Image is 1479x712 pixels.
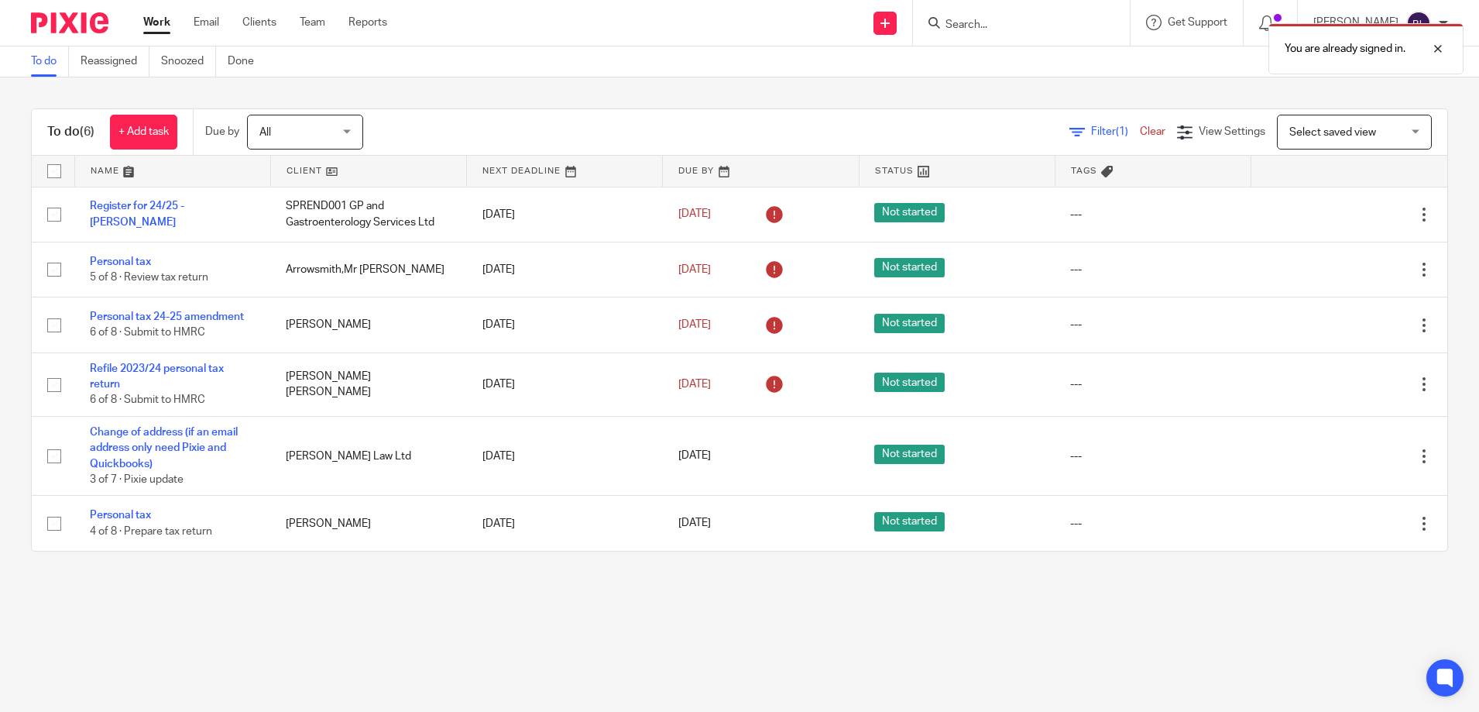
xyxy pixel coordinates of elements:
[874,445,945,464] span: Not started
[194,15,219,30] a: Email
[90,256,151,267] a: Personal tax
[1091,126,1140,137] span: Filter
[270,496,466,551] td: [PERSON_NAME]
[143,15,170,30] a: Work
[80,126,94,138] span: (6)
[270,298,466,353] td: [PERSON_NAME]
[874,258,945,277] span: Not started
[270,416,466,496] td: [PERSON_NAME] Law Ltd
[90,526,212,537] span: 4 of 8 · Prepare tax return
[300,15,325,30] a: Team
[1070,317,1235,332] div: ---
[205,124,239,139] p: Due by
[1199,126,1265,137] span: View Settings
[1070,516,1235,531] div: ---
[1070,207,1235,222] div: ---
[678,379,711,390] span: [DATE]
[270,187,466,242] td: SPREND001 GP and Gastroenterology Services Ltd
[678,319,711,330] span: [DATE]
[1070,262,1235,277] div: ---
[678,518,711,529] span: [DATE]
[110,115,177,150] a: + Add task
[678,264,711,275] span: [DATE]
[1406,11,1431,36] img: svg%3E
[47,124,94,140] h1: To do
[90,201,184,227] a: Register for 24/25 - [PERSON_NAME]
[31,46,69,77] a: To do
[874,203,945,222] span: Not started
[874,373,945,392] span: Not started
[1140,126,1165,137] a: Clear
[874,512,945,531] span: Not started
[467,242,663,297] td: [DATE]
[270,242,466,297] td: Arrowsmith,Mr [PERSON_NAME]
[81,46,149,77] a: Reassigned
[90,311,244,322] a: Personal tax 24-25 amendment
[467,353,663,416] td: [DATE]
[228,46,266,77] a: Done
[1071,167,1097,175] span: Tags
[1070,449,1235,464] div: ---
[348,15,387,30] a: Reports
[1070,377,1235,392] div: ---
[1116,126,1128,137] span: (1)
[1285,41,1405,57] p: You are already signed in.
[467,187,663,242] td: [DATE]
[90,328,205,339] span: 6 of 8 · Submit to HMRC
[90,363,224,390] a: Refile 2023/24 personal tax return
[90,510,151,521] a: Personal tax
[678,209,711,220] span: [DATE]
[90,427,238,470] a: Change of address (if an email address only need Pixie and Quickbooks)
[90,272,208,283] span: 5 of 8 · Review tax return
[874,314,945,333] span: Not started
[242,15,276,30] a: Clients
[259,127,271,138] span: All
[90,474,184,485] span: 3 of 7 · Pixie update
[270,353,466,416] td: [PERSON_NAME] [PERSON_NAME]
[31,12,108,33] img: Pixie
[1289,127,1376,138] span: Select saved view
[467,496,663,551] td: [DATE]
[467,416,663,496] td: [DATE]
[161,46,216,77] a: Snoozed
[678,451,711,462] span: [DATE]
[90,395,205,406] span: 6 of 8 · Submit to HMRC
[467,298,663,353] td: [DATE]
